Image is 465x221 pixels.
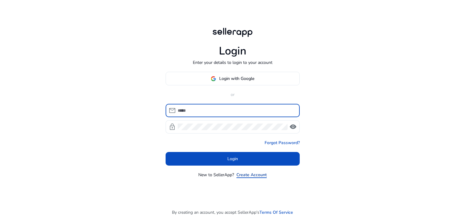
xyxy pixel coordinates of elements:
p: or [166,91,300,98]
a: Forgot Password? [265,140,300,146]
span: Login with Google [219,75,254,82]
span: Login [227,156,238,162]
button: Login [166,152,300,166]
span: visibility [289,123,297,130]
a: Create Account [236,172,267,178]
button: Login with Google [166,72,300,85]
p: New to SellerApp? [198,172,234,178]
p: Enter your details to login to your account [193,59,272,66]
h1: Login [219,45,246,58]
img: google-logo.svg [211,76,216,81]
span: lock [169,123,176,130]
a: Terms Of Service [259,209,293,216]
span: mail [169,107,176,114]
